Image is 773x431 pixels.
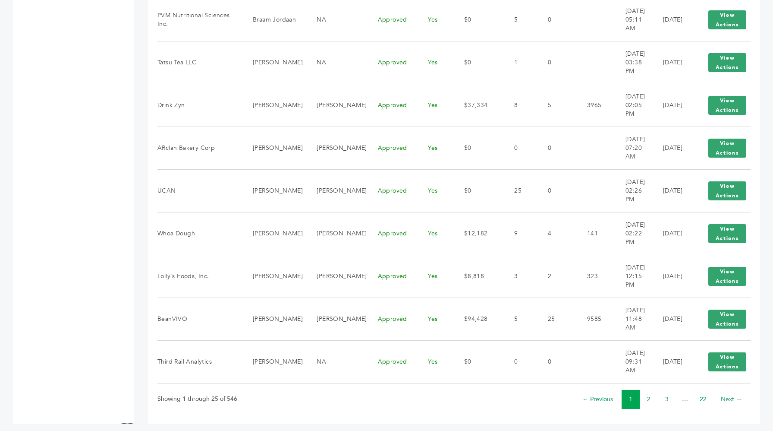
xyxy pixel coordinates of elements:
[721,395,742,403] a: Next →
[652,255,693,298] td: [DATE]
[306,84,367,127] td: [PERSON_NAME]
[417,212,453,255] td: Yes
[367,255,418,298] td: Approved
[242,41,306,84] td: [PERSON_NAME]
[453,84,504,127] td: $37,334
[576,84,615,127] td: 3965
[417,298,453,340] td: Yes
[708,96,746,115] button: View Actions
[453,169,504,212] td: $0
[652,298,693,340] td: [DATE]
[700,395,707,403] a: 22
[537,298,576,340] td: 25
[306,127,367,169] td: [PERSON_NAME]
[615,255,652,298] td: [DATE] 12:15 PM
[537,41,576,84] td: 0
[708,181,746,200] button: View Actions
[417,127,453,169] td: Yes
[708,139,746,158] button: View Actions
[157,255,242,298] td: Lolly's Foods, Inc.
[615,340,652,383] td: [DATE] 09:31 AM
[537,127,576,169] td: 0
[537,169,576,212] td: 0
[453,298,504,340] td: $94,428
[503,298,537,340] td: 5
[647,395,650,403] a: 2
[615,41,652,84] td: [DATE] 03:38 PM
[242,127,306,169] td: [PERSON_NAME]
[157,84,242,127] td: Drink Zyn
[242,298,306,340] td: [PERSON_NAME]
[615,84,652,127] td: [DATE] 02:05 PM
[157,212,242,255] td: Whoa Dough
[417,84,453,127] td: Yes
[652,212,693,255] td: [DATE]
[629,395,632,403] a: 1
[708,267,746,286] button: View Actions
[453,127,504,169] td: $0
[242,255,306,298] td: [PERSON_NAME]
[615,212,652,255] td: [DATE] 02:22 PM
[367,41,418,84] td: Approved
[306,255,367,298] td: [PERSON_NAME]
[503,127,537,169] td: 0
[576,298,615,340] td: 9585
[417,340,453,383] td: Yes
[417,41,453,84] td: Yes
[306,298,367,340] td: [PERSON_NAME]
[367,298,418,340] td: Approved
[367,169,418,212] td: Approved
[367,84,418,127] td: Approved
[242,212,306,255] td: [PERSON_NAME]
[417,255,453,298] td: Yes
[537,84,576,127] td: 5
[306,169,367,212] td: [PERSON_NAME]
[537,255,576,298] td: 2
[708,310,746,329] button: View Actions
[537,212,576,255] td: 4
[652,84,693,127] td: [DATE]
[537,340,576,383] td: 0
[453,255,504,298] td: $8,818
[615,169,652,212] td: [DATE] 02:26 PM
[453,212,504,255] td: $12,182
[453,340,504,383] td: $0
[576,255,615,298] td: 323
[652,340,693,383] td: [DATE]
[242,340,306,383] td: [PERSON_NAME]
[453,41,504,84] td: $0
[306,340,367,383] td: NA
[708,10,746,29] button: View Actions
[157,41,242,84] td: Tatsu Tea LLC
[503,169,537,212] td: 25
[503,340,537,383] td: 0
[615,298,652,340] td: [DATE] 11:48 AM
[503,41,537,84] td: 1
[652,127,693,169] td: [DATE]
[242,84,306,127] td: [PERSON_NAME]
[503,255,537,298] td: 3
[367,127,418,169] td: Approved
[576,212,615,255] td: 141
[708,224,746,243] button: View Actions
[615,127,652,169] td: [DATE] 07:20 AM
[652,169,693,212] td: [DATE]
[503,84,537,127] td: 8
[157,169,242,212] td: UCAN
[367,340,418,383] td: Approved
[652,41,693,84] td: [DATE]
[708,352,746,371] button: View Actions
[306,212,367,255] td: [PERSON_NAME]
[157,298,242,340] td: BeanVIVO
[708,53,746,72] button: View Actions
[367,212,418,255] td: Approved
[157,394,237,404] p: Showing 1 through 25 of 546
[503,212,537,255] td: 9
[157,127,242,169] td: ARclan Bakery Corp
[157,340,242,383] td: Third Rail Analytics
[242,169,306,212] td: [PERSON_NAME]
[676,390,694,409] li: …
[306,41,367,84] td: NA
[582,395,613,403] a: ← Previous
[665,395,669,403] a: 3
